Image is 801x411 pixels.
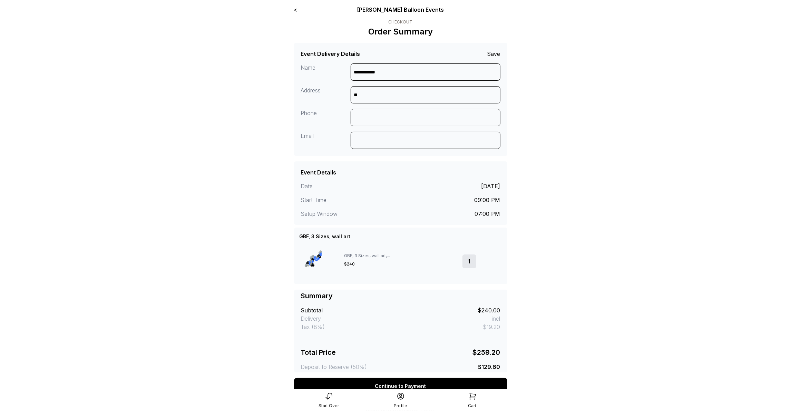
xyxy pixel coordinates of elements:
[478,363,500,371] div: $129.60
[300,233,351,240] div: GBF, 3 Sizes, wall art
[473,348,500,357] div: $259.20
[301,348,336,357] div: Total Price
[344,261,457,267] div: $240
[368,19,433,25] div: Checkout
[301,323,325,331] div: Tax (8%)
[301,291,333,301] div: Summary
[301,363,367,371] div: Deposit to Reserve (50%)
[394,403,407,409] div: Profile
[368,26,433,37] p: Order Summary
[487,50,500,58] div: Save
[475,196,500,204] div: 09:00 PM
[301,314,321,323] div: Delivery
[344,253,457,259] div: GBF, 3 Sizes, wall art, ...
[468,403,477,409] div: Cart
[492,314,500,323] div: incl
[478,306,500,314] div: $240.00
[301,168,336,177] div: Event Details
[475,210,500,218] div: 07:00 PM
[462,254,476,268] div: 1
[301,132,351,149] div: Email
[301,196,401,204] div: Start Time
[294,378,507,394] div: Continue to Payment
[301,86,351,103] div: Address
[481,182,500,190] div: [DATE]
[301,63,351,81] div: Name
[301,306,323,314] div: Subtotal
[319,403,339,409] div: Start Over
[336,6,465,14] div: [PERSON_NAME] Balloon Events
[301,109,351,126] div: Phone
[294,6,297,13] a: <
[483,323,500,331] div: $19.20
[301,210,401,218] div: Setup Window
[301,182,401,190] div: Date
[301,50,360,58] div: Event Delivery Details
